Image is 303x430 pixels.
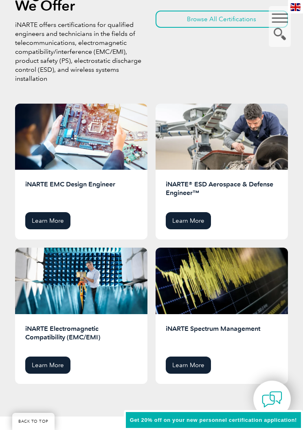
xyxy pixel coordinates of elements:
h2: iNARTE EMC Design Engineer [25,180,137,206]
p: iNARTE offers certifications for qualified engineers and technicians in the fields of telecommuni... [15,20,146,83]
a: Learn More [166,357,211,374]
h2: iNARTE Electromagnetic Compatibility (EMC/EMI) [25,324,137,350]
img: contact-chat.png [262,389,282,410]
a: Learn More [25,357,70,374]
span: Get 20% off on your new personnel certification application! [130,417,297,423]
a: Learn More [25,212,70,229]
h2: iNARTE® ESD Aerospace & Defense Engineer™ [166,180,278,206]
a: BACK TO TOP [12,413,55,430]
img: en [290,3,301,11]
a: Learn More [166,212,211,229]
a: Browse All Certifications [156,11,288,28]
h2: iNARTE Spectrum Management [166,324,278,350]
